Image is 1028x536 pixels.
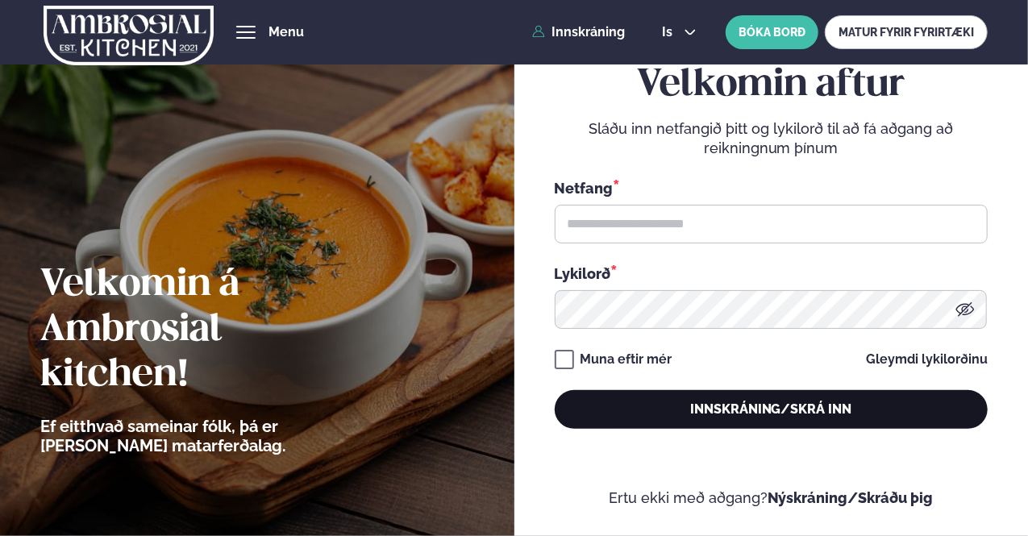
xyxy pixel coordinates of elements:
[555,63,988,108] h2: Velkomin aftur
[768,489,934,506] a: Nýskráning/Skráðu þig
[40,417,375,455] p: Ef eitthvað sameinar fólk, þá er [PERSON_NAME] matarferðalag.
[555,177,988,198] div: Netfang
[555,390,988,429] button: Innskráning/Skrá inn
[726,15,818,49] button: BÓKA BORÐ
[44,2,214,69] img: logo
[40,263,375,398] h2: Velkomin á Ambrosial kitchen!
[532,25,625,39] a: Innskráning
[649,26,710,39] button: is
[662,26,677,39] span: is
[866,353,988,366] a: Gleymdi lykilorðinu
[555,119,988,158] p: Sláðu inn netfangið þitt og lykilorð til að fá aðgang að reikningnum þínum
[555,488,988,508] p: Ertu ekki með aðgang?
[236,23,256,42] button: hamburger
[825,15,988,49] a: MATUR FYRIR FYRIRTÆKI
[555,263,988,284] div: Lykilorð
